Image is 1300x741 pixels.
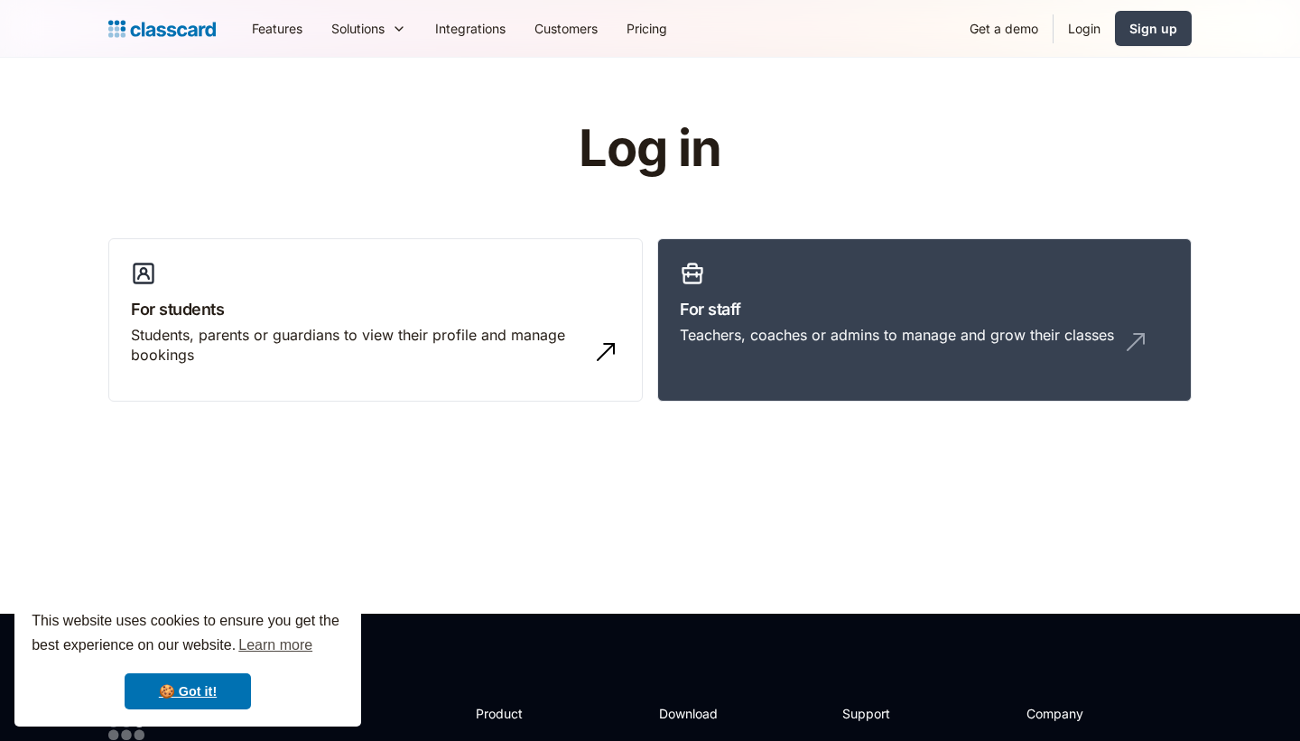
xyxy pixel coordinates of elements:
[421,8,520,49] a: Integrations
[317,8,421,49] div: Solutions
[955,8,1053,49] a: Get a demo
[131,325,584,366] div: Students, parents or guardians to view their profile and manage bookings
[236,632,315,659] a: learn more about cookies
[1054,8,1115,49] a: Login
[331,19,385,38] div: Solutions
[108,16,216,42] a: Logo
[364,121,937,177] h1: Log in
[1115,11,1192,46] a: Sign up
[680,325,1114,345] div: Teachers, coaches or admins to manage and grow their classes
[1129,19,1177,38] div: Sign up
[108,238,643,403] a: For studentsStudents, parents or guardians to view their profile and manage bookings
[680,297,1169,321] h3: For staff
[520,8,612,49] a: Customers
[476,704,572,723] h2: Product
[125,673,251,709] a: dismiss cookie message
[842,704,915,723] h2: Support
[32,610,344,659] span: This website uses cookies to ensure you get the best experience on our website.
[612,8,682,49] a: Pricing
[659,704,733,723] h2: Download
[131,297,620,321] h3: For students
[1026,704,1147,723] h2: Company
[657,238,1192,403] a: For staffTeachers, coaches or admins to manage and grow their classes
[14,593,361,727] div: cookieconsent
[237,8,317,49] a: Features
